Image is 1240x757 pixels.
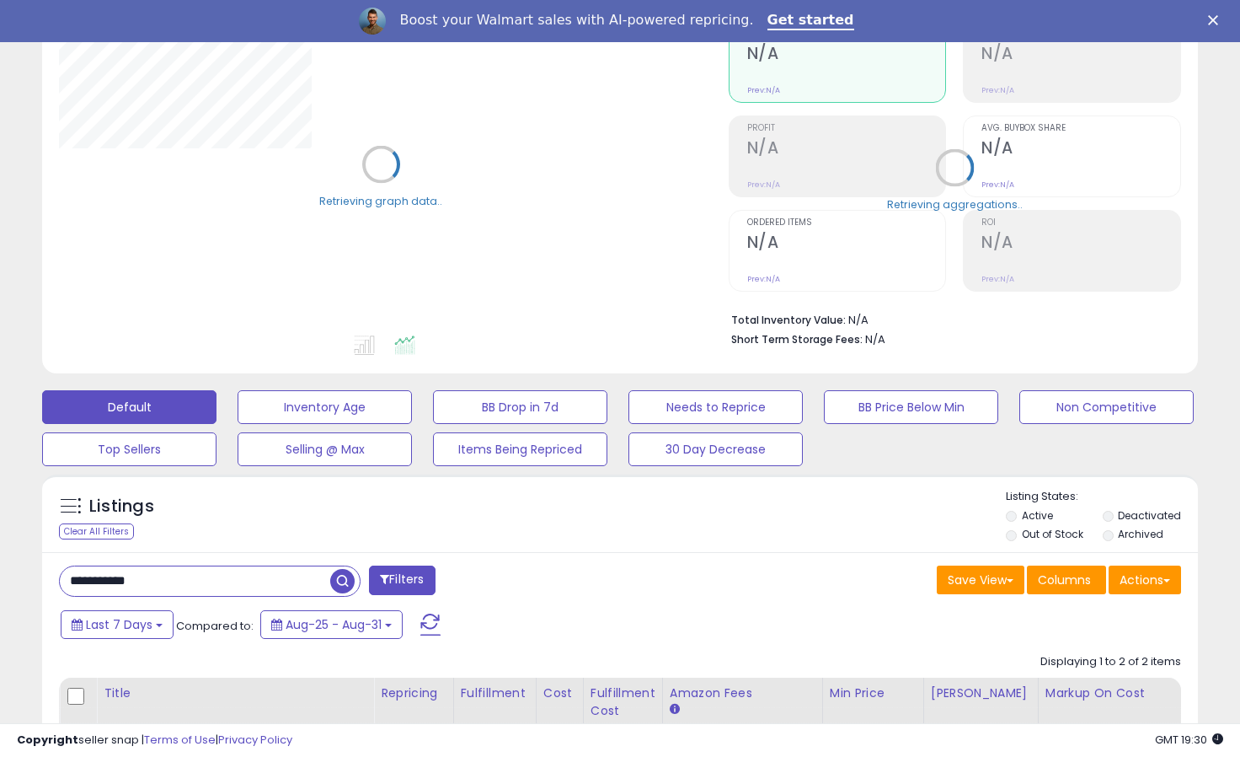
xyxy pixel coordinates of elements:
div: Title [104,685,366,702]
button: Last 7 Days [61,610,174,639]
button: Save View [937,566,1024,594]
span: Last 7 Days [86,616,152,633]
button: Top Sellers [42,432,216,466]
span: Compared to: [176,618,254,634]
div: Clear All Filters [59,523,134,540]
div: Cost [543,685,576,702]
div: Close [1208,15,1225,25]
button: Inventory Age [238,390,412,424]
th: The percentage added to the cost of goods (COGS) that forms the calculator for Min & Max prices. [1038,678,1198,744]
button: BB Drop in 7d [433,390,607,424]
strong: Copyright [17,732,78,748]
a: Terms of Use [144,732,216,748]
button: Needs to Reprice [628,390,803,424]
button: 30 Day Decrease [628,432,803,466]
div: Min Price [830,685,917,702]
div: [PERSON_NAME] [931,685,1031,702]
button: Filters [369,566,435,595]
div: Retrieving aggregations.. [887,196,1023,212]
div: Retrieving graph data.. [319,193,442,208]
label: Active [1022,508,1053,523]
button: Default [42,390,216,424]
span: Aug-25 - Aug-31 [286,616,382,633]
div: Fulfillment [461,685,529,702]
div: Displaying 1 to 2 of 2 items [1040,654,1181,670]
div: Markup on Cost [1045,685,1191,702]
div: Fulfillment Cost [591,685,655,720]
button: Items Being Repriced [433,432,607,466]
span: Columns [1038,572,1091,588]
button: BB Price Below Min [824,390,998,424]
img: Profile image for Adrian [359,8,386,35]
label: Out of Stock [1022,527,1083,541]
button: Selling @ Max [238,432,412,466]
a: Privacy Policy [218,732,292,748]
div: seller snap | | [17,733,292,749]
div: Boost your Walmart sales with AI-powered repricing. [399,12,753,29]
a: Get started [767,12,854,30]
p: Listing States: [1006,489,1198,505]
button: Non Competitive [1019,390,1194,424]
span: 2025-09-8 19:30 GMT [1155,732,1223,748]
label: Archived [1118,527,1163,541]
div: Repricing [381,685,446,702]
button: Columns [1027,566,1106,594]
label: Deactivated [1118,508,1181,523]
div: Amazon Fees [670,685,815,702]
button: Aug-25 - Aug-31 [260,610,403,639]
button: Actions [1109,566,1181,594]
small: Amazon Fees. [670,702,680,717]
h5: Listings [89,495,154,518]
